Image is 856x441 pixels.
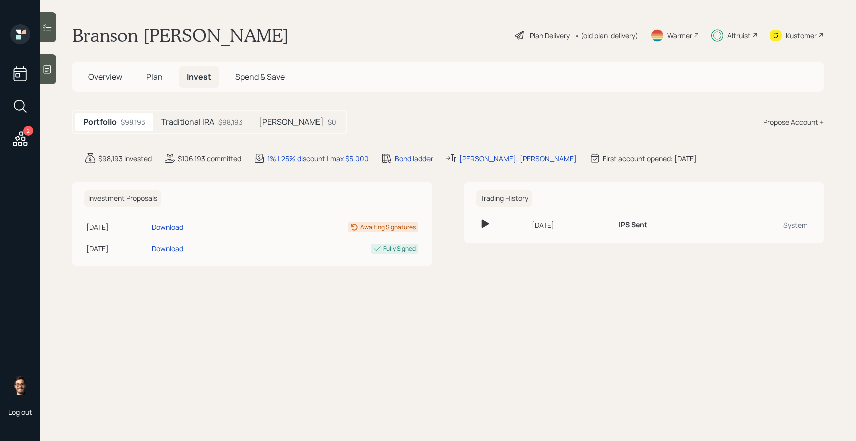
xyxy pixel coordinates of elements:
[603,153,697,164] div: First account opened: [DATE]
[667,30,692,41] div: Warmer
[146,71,163,82] span: Plan
[476,190,532,207] h6: Trading History
[727,30,751,41] div: Altruist
[259,117,324,127] h5: [PERSON_NAME]
[10,375,30,395] img: sami-boghos-headshot.png
[218,117,243,127] div: $98,193
[187,71,211,82] span: Invest
[235,71,285,82] span: Spend & Save
[98,153,152,164] div: $98,193 invested
[575,30,638,41] div: • (old plan-delivery)
[383,244,416,253] div: Fully Signed
[178,153,241,164] div: $106,193 committed
[786,30,817,41] div: Kustomer
[530,30,570,41] div: Plan Delivery
[619,221,647,229] h6: IPS Sent
[723,220,808,230] div: System
[532,220,611,230] div: [DATE]
[23,126,33,136] div: 2
[84,190,161,207] h6: Investment Proposals
[152,222,183,232] div: Download
[88,71,122,82] span: Overview
[8,407,32,417] div: Log out
[395,153,433,164] div: Bond ladder
[267,153,369,164] div: 1% | 25% discount | max $5,000
[86,222,148,232] div: [DATE]
[72,24,289,46] h1: Branson [PERSON_NAME]
[83,117,117,127] h5: Portfolio
[86,243,148,254] div: [DATE]
[152,243,183,254] div: Download
[763,117,824,127] div: Propose Account +
[360,223,416,232] div: Awaiting Signatures
[121,117,145,127] div: $98,193
[459,153,577,164] div: [PERSON_NAME], [PERSON_NAME]
[161,117,214,127] h5: Traditional IRA
[328,117,336,127] div: $0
